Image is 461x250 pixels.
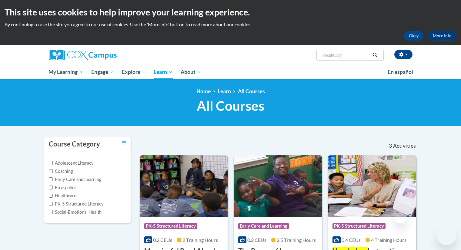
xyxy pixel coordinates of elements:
span: About [181,68,201,76]
input: Checkbox for Options [49,186,53,189]
span: PK-5 Structured Literacy [332,223,386,229]
label: Coaching [49,168,73,175]
span: 0.4 CEUs [342,237,361,243]
span: 4 Training Hours [371,237,406,243]
button: Account Settings [394,50,413,59]
h2: This site uses cookies to help improve your learning experience. [5,6,456,18]
button: Okay [404,31,423,41]
input: Checkbox for Options [49,210,53,214]
img: Cox Campus [49,50,117,61]
span: All Courses [197,98,264,114]
a: Cox Campus [49,50,164,61]
label: En español [49,184,76,191]
a: Engage [87,65,118,79]
div: Main menu [40,65,422,79]
a: Learn [150,65,177,79]
a: Learn [218,88,231,94]
span: PK-5 Structured Literacy [144,223,197,229]
span: Explore [122,68,146,76]
a: My Learning [45,65,88,79]
label: Social-Emotional Health [49,209,102,215]
a: Explore [118,65,150,79]
span: En español [388,69,413,75]
iframe: Button to launch messaging window [437,226,456,245]
span: Engage [91,68,114,76]
label: Early Care and Learning [49,176,101,183]
a: En español [384,66,417,78]
span: 0.2 CEUs [153,237,172,243]
iframe: Close message [394,211,406,223]
input: Checkbox for Options [49,177,53,181]
span: 3 [389,143,392,149]
input: Checkbox for Options [49,161,53,165]
span: Learn [154,68,173,76]
span: 2 Training Hours [182,237,218,243]
img: Course Logo [234,155,322,217]
label: Adolescent Literacy [49,160,94,166]
span: Activities [393,143,416,149]
label: Healthcare [49,192,76,199]
input: Checkbox for Options [49,169,53,173]
input: Checkbox for Options [49,194,53,198]
p: By continuing to use the site you agree to our use of cookies. Use the ‘More info’ button to read... [5,21,456,28]
a: Home [196,88,211,94]
a: About [177,65,205,79]
input: Checkbox for Options [49,202,53,206]
a: All Courses [238,88,265,94]
a: More Info [428,31,456,41]
img: Course Logo [140,155,228,217]
a: Toggle collapse [122,140,126,146]
span: My Learning [48,68,83,76]
button: Search [370,51,379,59]
label: PK-5 Structured Literacy [49,201,104,207]
img: Course Logo [328,155,416,217]
h3: Course Category [49,140,100,149]
span: 2.5 Training Hours [277,237,316,243]
input: Search Courses [322,51,370,59]
span: 0.2 CEUs [247,237,266,243]
span: Early Care and Learning [238,223,289,229]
